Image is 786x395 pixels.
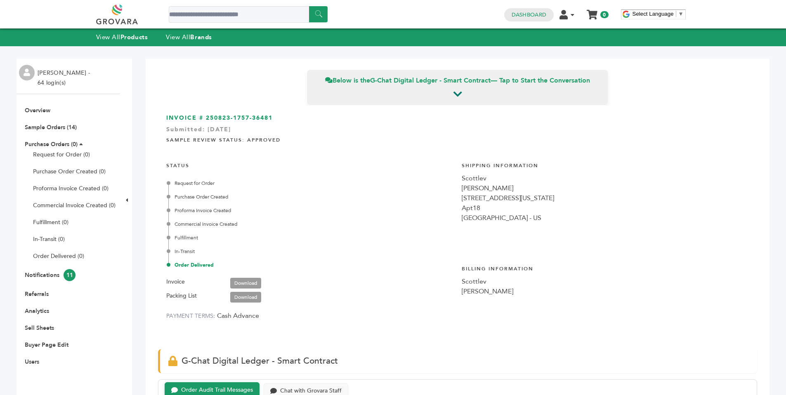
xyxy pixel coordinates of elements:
div: Proforma Invoice Created [168,207,453,214]
div: In-Transit [168,248,453,255]
div: Scottlev [462,277,749,286]
a: Purchase Orders (0) [25,140,78,148]
a: Order Delivered (0) [33,252,84,260]
label: PAYMENT TERMS: [166,312,215,320]
span: ▼ [678,11,684,17]
div: [STREET_ADDRESS][US_STATE] [462,193,749,203]
label: Packing List [166,291,197,301]
div: [GEOGRAPHIC_DATA] - US [462,213,749,223]
a: Sell Sheets [25,324,54,332]
div: Commercial Invoice Created [168,220,453,228]
a: Referrals [25,290,49,298]
span: Cash Advance [217,311,259,320]
div: [PERSON_NAME] [462,183,749,193]
a: View AllProducts [96,33,148,41]
a: Sample Orders (14) [25,123,77,131]
a: In-Transit (0) [33,235,65,243]
span: G-Chat Digital Ledger - Smart Contract [182,355,338,367]
a: View AllBrands [166,33,212,41]
span: Select Language [633,11,674,17]
span: 11 [64,269,76,281]
a: Select Language​ [633,11,684,17]
a: Overview [25,106,50,114]
a: My Cart [587,7,597,16]
div: Order Delivered [168,261,453,269]
li: [PERSON_NAME] - 64 login(s) [38,68,92,88]
a: Fulfillment (0) [33,218,68,226]
div: [PERSON_NAME] [462,286,749,296]
a: Dashboard [512,11,546,19]
h4: Billing Information [462,259,749,277]
div: Submitted: [DATE] [166,125,749,138]
span: 0 [600,11,608,18]
strong: Products [120,33,148,41]
strong: G-Chat Digital Ledger - Smart Contract [370,76,491,85]
a: Notifications11 [25,271,76,279]
a: Buyer Page Edit [25,341,68,349]
strong: Brands [190,33,212,41]
span: ​ [676,11,676,17]
div: Purchase Order Created [168,193,453,201]
a: Users [25,358,39,366]
a: Proforma Invoice Created (0) [33,184,109,192]
div: Order Audit Trail Messages [181,387,253,394]
div: Chat with Grovara Staff [280,388,342,395]
span: Below is the — Tap to Start the Conversation [325,76,590,85]
a: Analytics [25,307,49,315]
div: Request for Order [168,180,453,187]
div: Fulfillment [168,234,453,241]
div: Scottlev [462,173,749,183]
a: Commercial Invoice Created (0) [33,201,116,209]
h4: STATUS [166,156,453,173]
input: Search a product or brand... [169,6,328,23]
h4: Shipping Information [462,156,749,173]
a: Download [230,278,261,289]
h3: INVOICE # 250823-1757-36481 [166,114,749,122]
a: Purchase Order Created (0) [33,168,106,175]
h4: Sample Review Status: Approved [166,130,749,148]
a: Download [230,292,261,303]
a: Request for Order (0) [33,151,90,158]
label: Invoice [166,277,185,287]
img: profile.png [19,65,35,80]
div: Apt18 [462,203,749,213]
